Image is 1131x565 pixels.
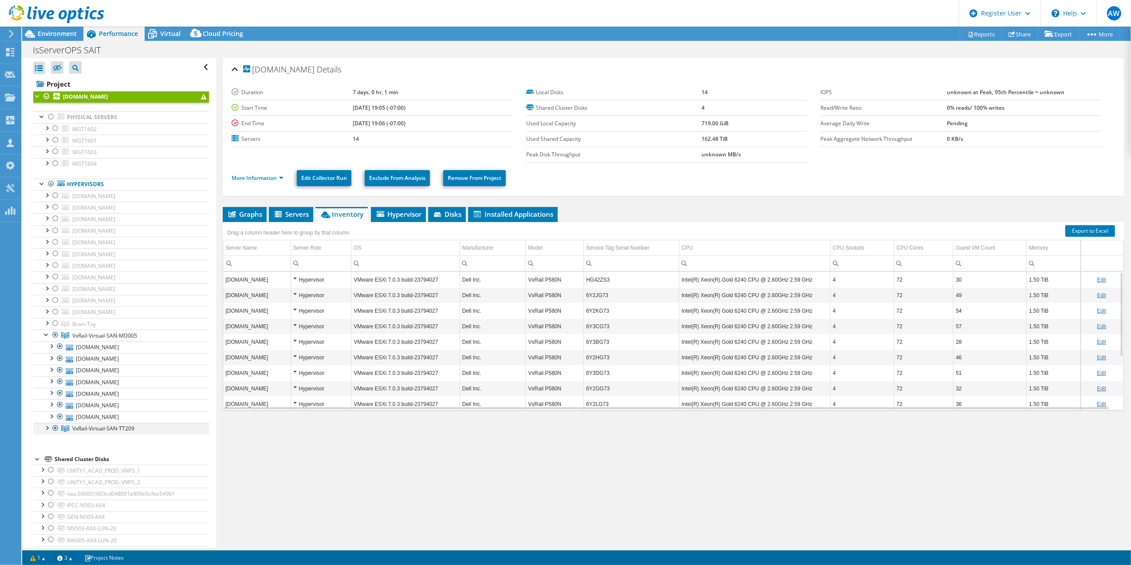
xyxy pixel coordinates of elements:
[291,272,351,287] td: Column Server Role, Value Hypervisor
[33,260,209,271] a: [DOMAIN_NAME]
[526,381,584,396] td: Column Model, Value VxRail P580N
[72,239,115,246] span: [DOMAIN_NAME]
[701,104,705,111] b: 4
[894,365,954,381] td: Column CPU Cores, Value 72
[460,240,526,256] td: Manufacturer Column
[584,272,679,287] td: Column Service Tag Serial Number, Value HG42ZS3
[894,318,954,334] td: Column CPU Cores, Value 72
[51,552,79,563] a: 3
[273,210,309,219] span: Servers
[584,396,679,412] td: Column Service Tag Serial Number, Value 6Y2LG73
[956,243,995,253] div: Guest VM Count
[1052,9,1060,17] svg: \n
[354,243,361,253] div: OS
[33,365,209,376] a: [DOMAIN_NAME]
[33,534,209,546] a: MA005-AX4-LUN-20
[232,88,353,97] label: Duration
[894,303,954,318] td: Column CPU Cores, Value 72
[33,353,209,365] a: [DOMAIN_NAME]
[33,190,209,202] a: [DOMAIN_NAME]
[830,396,894,412] td: Column CPU Sockets, Value 4
[679,334,831,350] td: Column CPU, Value Intel(R) Xeon(R) Gold 6240 CPU @ 2.60GHz 2.59 GHz
[584,240,679,256] td: Service Tag Serial Number Column
[584,318,679,334] td: Column Service Tag Serial Number, Value 6Y3CG73
[33,500,209,511] a: IPCC-N503-AX4
[365,170,430,186] a: Exclude From Analysis
[33,248,209,260] a: [DOMAIN_NAME]
[33,411,209,423] a: [DOMAIN_NAME]
[297,170,351,186] a: Edit Collector Run
[223,396,291,412] td: Column Server Name, Value vmm012.is.sait.ca
[293,306,349,316] div: Hypervisor
[954,255,1027,271] td: Column Guest VM Count, Filter cell
[460,350,526,365] td: Column Manufacturer, Value Dell Inc.
[954,240,1027,256] td: Guest VM Count Column
[701,135,728,143] b: 162.48 TiB
[954,287,1027,303] td: Column Guest VM Count, Value 49
[526,103,702,112] label: Shared Cluster Disks
[679,381,831,396] td: Column CPU, Value Intel(R) Xeon(R) Gold 6240 CPU @ 2.60GHz 2.59 GHz
[830,350,894,365] td: Column CPU Sockets, Value 4
[293,275,349,285] div: Hypervisor
[33,77,209,91] a: Project
[584,334,679,350] td: Column Service Tag Serial Number, Value 6Y3BG73
[820,88,947,97] label: IOPS
[291,396,351,412] td: Column Server Role, Value Hypervisor
[894,255,954,271] td: Column CPU Cores, Filter cell
[72,251,115,258] span: [DOMAIN_NAME]
[33,271,209,283] a: [DOMAIN_NAME]
[460,396,526,412] td: Column Manufacturer, Value Dell Inc.
[291,350,351,365] td: Column Server Role, Value Hypervisor
[526,272,584,287] td: Column Model, Value VxRail P580N
[72,297,115,304] span: [DOMAIN_NAME]
[223,255,291,271] td: Column Server Name, Filter cell
[72,425,134,432] span: VxRail-Virtual-SAN-TT209
[375,210,422,219] span: Hypervisor
[223,287,291,303] td: Column Server Name, Value vmm006.is.sait.ca
[160,29,181,38] span: Virtual
[526,365,584,381] td: Column Model, Value VxRail P580N
[291,255,351,271] td: Column Server Role, Filter cell
[33,158,209,170] a: MGT1604
[232,103,353,112] label: Start Time
[33,376,209,388] a: [DOMAIN_NAME]
[460,255,526,271] td: Column Manufacturer, Filter cell
[1097,277,1106,283] a: Edit
[291,381,351,396] td: Column Server Role, Value Hypervisor
[584,303,679,318] td: Column Service Tag Serial Number, Value 6Y2KG73
[33,295,209,306] a: [DOMAIN_NAME]
[1027,240,1081,256] td: Memory Column
[72,285,115,293] span: [DOMAIN_NAME]
[33,91,209,103] a: [DOMAIN_NAME]
[830,272,894,287] td: Column CPU Sockets, Value 4
[460,303,526,318] td: Column Manufacturer, Value Dell Inc.
[293,368,349,378] div: Hypervisor
[33,179,209,190] a: Hypervisors
[33,123,209,135] a: MGT1602
[29,45,114,55] h1: IsServerOPS SAIT
[830,318,894,334] td: Column CPU Sockets, Value 4
[293,321,349,332] div: Hypervisor
[830,381,894,396] td: Column CPU Sockets, Value 4
[63,93,108,100] b: [DOMAIN_NAME]
[223,350,291,365] td: Column Server Name, Value vmm004.is.sait.ca
[443,170,506,186] a: Remove From Project
[291,287,351,303] td: Column Server Role, Value Hypervisor
[223,365,291,381] td: Column Server Name, Value vmm005.is.sait.ca
[460,381,526,396] td: Column Manufacturer, Value Dell Inc.
[33,476,209,488] a: UNITY1_ACAD_PROD_VMFS_2
[223,303,291,318] td: Column Server Name, Value vmm002.is.sait.ca
[954,396,1027,412] td: Column Guest VM Count, Value 36
[679,255,831,271] td: Column CPU, Filter cell
[353,88,398,96] b: 7 days, 0 hr, 1 min
[293,383,349,394] div: Hypervisor
[243,65,315,74] span: [DOMAIN_NAME]
[460,365,526,381] td: Column Manufacturer, Value Dell Inc.
[38,29,77,38] span: Environment
[72,215,115,223] span: [DOMAIN_NAME]
[72,274,115,281] span: [DOMAIN_NAME]
[679,287,831,303] td: Column CPU, Value Intel(R) Xeon(R) Gold 6240 CPU @ 2.60GHz 2.59 GHz
[1097,401,1106,407] a: Edit
[1027,287,1081,303] td: Column Memory, Value 1.50 TiB
[584,350,679,365] td: Column Service Tag Serial Number, Value 6Y2HG73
